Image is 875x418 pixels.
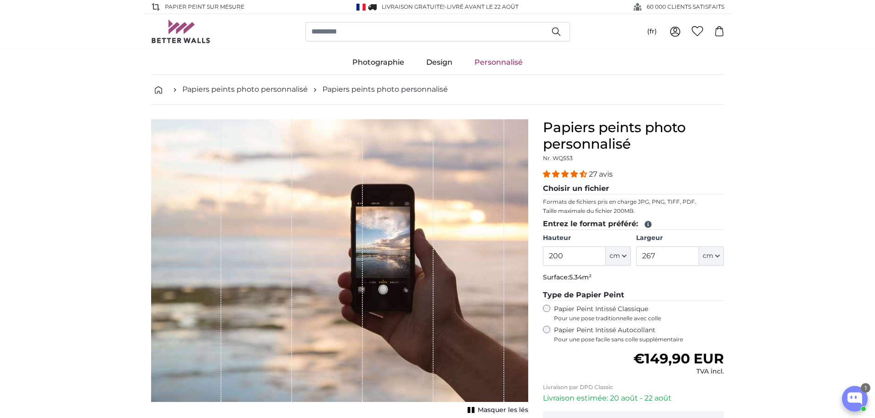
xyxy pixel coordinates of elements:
[861,383,870,393] div: 1
[699,246,724,266] button: cm
[633,350,724,367] span: €149,90 EUR
[445,3,519,10] span: -
[341,50,415,74] a: Photographie
[610,251,620,261] span: cm
[640,23,664,40] button: (fr)
[543,119,724,152] h1: Papiers peints photo personnalisé
[543,207,724,215] p: Taille maximale du fichier 200MB.
[569,273,592,281] span: 5.34m²
[543,273,724,282] p: Surface:
[151,119,528,417] div: 1 of 1
[636,234,724,243] label: Largeur
[543,155,573,162] span: Nr. WQ553
[554,326,724,343] label: Papier Peint Intissé Autocollant
[703,251,713,261] span: cm
[842,386,868,412] button: Open chatbox
[478,406,528,415] span: Masquer les lés
[447,3,519,10] span: Livré avant le 22 août
[554,315,724,322] span: Pour une pose traditionnelle avec colle
[465,404,528,417] button: Masquer les lés
[589,170,613,178] span: 27 avis
[543,170,589,178] span: 4.41 stars
[543,183,724,195] legend: Choisir un fichier
[463,50,534,74] a: Personnalisé
[543,218,724,230] legend: Entrez le format préféré:
[322,84,448,95] a: Papiers peints photo personnalisé
[182,84,308,95] a: Papiers peints photo personnalisé
[543,198,724,206] p: Formats de fichiers pris en charge JPG, PNG, TIFF, PDF.
[543,290,724,301] legend: Type de Papier Peint
[543,384,724,391] p: Livraison par DPD Classic
[633,367,724,376] div: TVA incl.
[543,234,631,243] label: Hauteur
[165,3,244,11] span: Papier peint sur mesure
[554,336,724,343] span: Pour une pose facile sans colle supplémentaire
[647,3,724,11] span: 60 000 CLIENTS SATISFAITS
[554,305,724,322] label: Papier Peint Intissé Classique
[543,393,724,404] p: Livraison estimée: 20 août - 22 août
[151,20,211,43] img: Betterwalls
[606,246,631,266] button: cm
[382,3,445,10] span: Livraison GRATUITE!
[415,50,463,74] a: Design
[356,4,366,11] img: France
[151,75,724,105] nav: breadcrumbs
